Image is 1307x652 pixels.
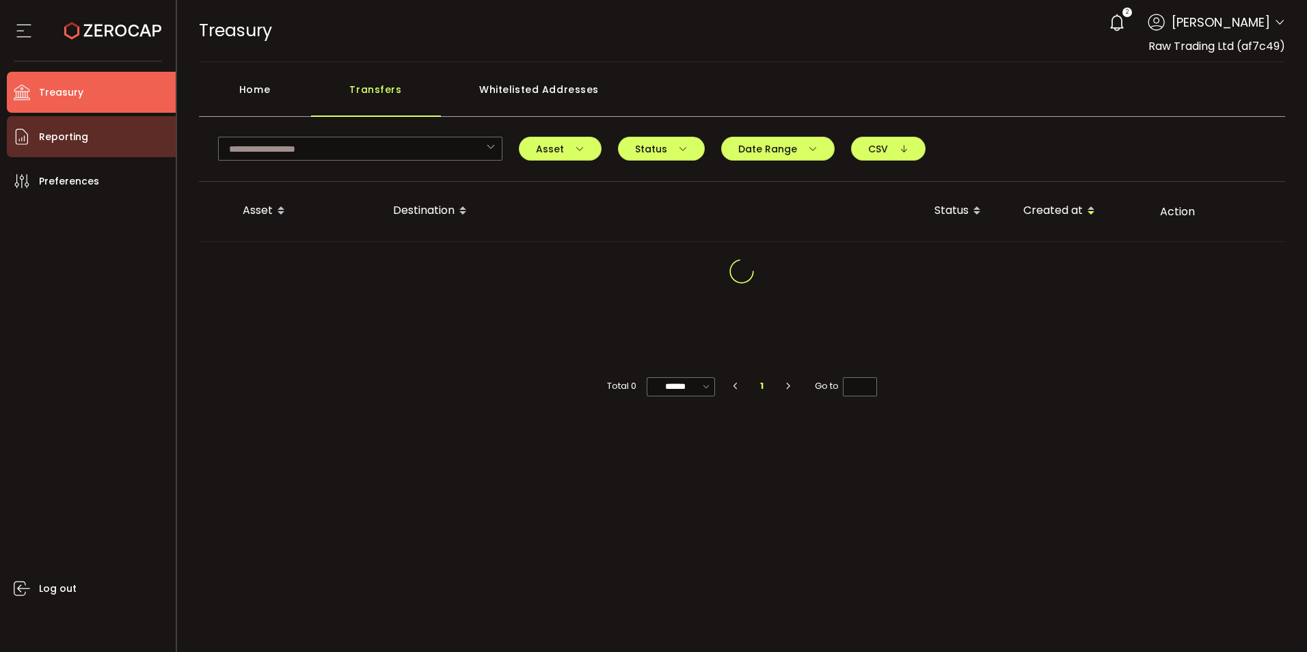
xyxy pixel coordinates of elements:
span: Go to [815,377,877,396]
div: Whitelisted Addresses [441,76,638,117]
button: Date Range [721,137,835,161]
span: Log out [39,579,77,599]
iframe: Chat Widget [1239,586,1307,652]
span: Treasury [39,83,83,103]
span: Total 0 [607,377,636,396]
span: Preferences [39,172,99,191]
div: Transfers [311,76,441,117]
span: Date Range [738,144,818,154]
span: Raw Trading Ltd (af7c49) [1148,38,1285,54]
button: CSV [851,137,926,161]
span: 2 [1126,8,1129,17]
span: CSV [868,144,908,154]
span: Reporting [39,127,88,147]
span: Treasury [199,18,272,42]
button: Status [618,137,705,161]
div: Home [199,76,311,117]
span: Status [635,144,688,154]
span: Asset [536,144,584,154]
span: [PERSON_NAME] [1172,13,1270,31]
button: Asset [519,137,602,161]
li: 1 [750,377,774,396]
